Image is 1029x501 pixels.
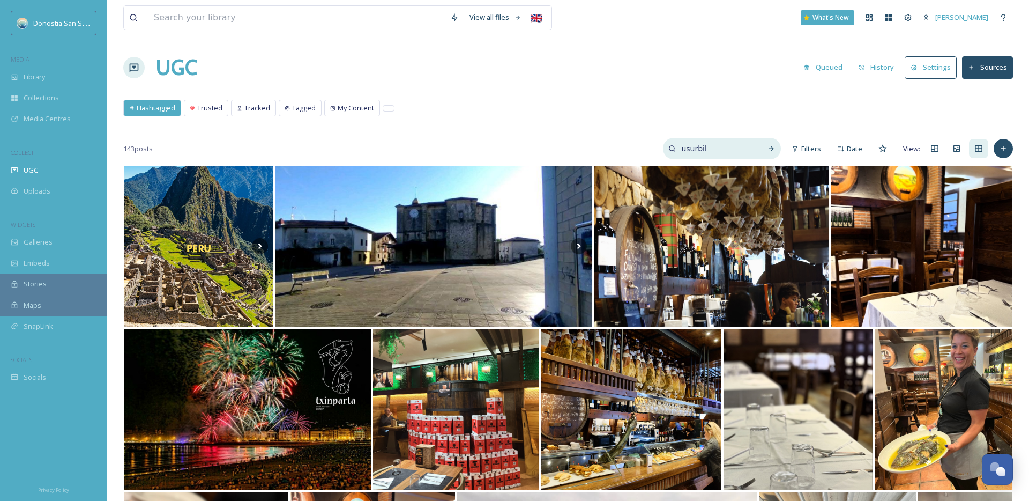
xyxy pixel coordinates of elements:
[338,103,374,113] span: My Content
[801,10,854,25] a: What's New
[541,329,722,490] img: 🕘 Es martes y damos comienzo a una nueva semana en Txinparta de Igara Desde las 9:00 h, te ofrece...
[594,166,829,327] img: 🥂 Nuestra barra siempre está lista para sorprenderte con pintxos llenos de sabor y sonrisas que l...
[24,186,50,196] span: Uploads
[903,144,920,154] span: View:
[292,103,316,113] span: Tagged
[24,237,53,247] span: Galleries
[373,329,538,490] img: En Txinparta del CC Urbil solo encontrarás Saizar D.O. Euskal Sagardoa. Porque queremos ofreceros...
[24,258,50,268] span: Embeds
[24,114,71,124] span: Media Centres
[847,144,862,154] span: Date
[905,56,962,78] a: Settings
[905,56,957,78] button: Settings
[831,166,1012,327] img: ¡La Semana Grande avanza! Aquí seguimos en Igara sin parar, a por otro servicio hoy a la noche💪🏻🔥...
[137,103,175,113] span: Hashtagged
[676,138,756,159] input: Search
[918,7,994,28] a: [PERSON_NAME]
[798,57,853,78] a: Queued
[853,57,900,78] button: History
[24,300,41,311] span: Maps
[875,329,1012,490] img: ¡De Rodaballos va la cosa! Disfruta de las mejores carnes y pescados junto a nuestra sidra al txo...
[11,149,34,157] span: COLLECT
[24,321,53,331] span: SnapLink
[24,72,45,82] span: Library
[275,166,592,327] img: Zubieta auzoa 🏘️🐴 ⛪ 🌳🐗 🤍 💙 #donostia #donostiamaitezaitut #donosti_city #sansebastian #turismoeus...
[155,51,197,84] a: UGC
[17,18,28,28] img: images.jpeg
[38,483,69,496] a: Privacy Policy
[853,57,905,78] a: History
[24,279,47,289] span: Stories
[24,372,46,382] span: Socials
[11,220,35,229] span: WIDGETS
[464,7,527,28] a: View all files
[124,329,371,490] img: ¡Esta aquí la Semana Grande 2025! ¡Felices Fiestas! La Sidrería Txinparta estará abierta como sie...
[33,18,141,28] span: Donostia San Sebastián Turismoa
[24,93,59,103] span: Collections
[197,103,222,113] span: Trusted
[798,57,848,78] button: Queued
[38,487,69,493] span: Privacy Policy
[724,329,872,490] img: Venimos a recordaros que mañana 25 de Julio día de Santiago, el Txinparta estará abierto para tod...
[982,454,1013,485] button: Open Chat
[962,56,1013,78] button: Sources
[148,6,445,30] input: Search your library
[527,8,546,27] div: 🇬🇧
[244,103,270,113] span: Tracked
[11,356,32,364] span: SOCIALS
[935,12,988,22] span: [PERSON_NAME]
[11,55,29,63] span: MEDIA
[24,165,38,175] span: UGC
[124,166,273,327] img: 🏞️ PERURA BIDAI AHAZTEZINA 🏞️ 13 egun eta 12 gau Peruko bihotzaren barrena! Cañón del Colca ikusg...
[123,144,153,154] span: 143 posts
[801,144,821,154] span: Filters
